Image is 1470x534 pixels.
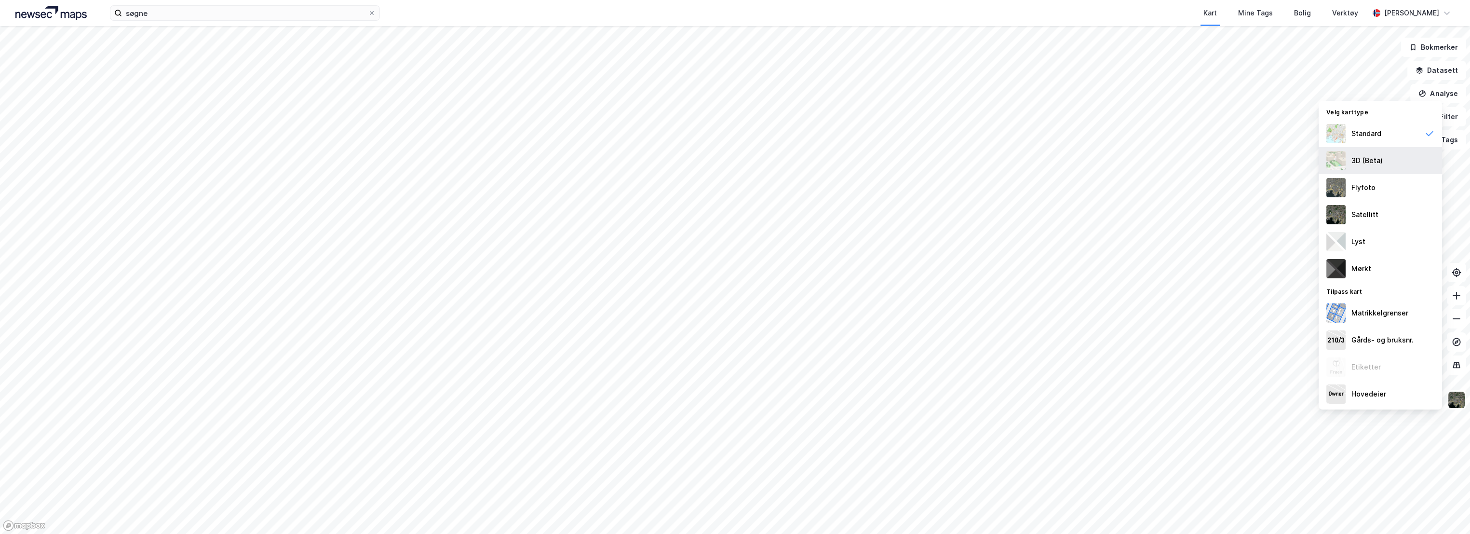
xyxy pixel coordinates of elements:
[122,6,368,20] input: Søk på adresse, matrikkel, gårdeiere, leietakere eller personer
[1326,259,1346,278] img: nCdM7BzjoCAAAAAElFTkSuQmCC
[1294,7,1311,19] div: Bolig
[1326,384,1346,404] img: majorOwner.b5e170eddb5c04bfeeff.jpeg
[1332,7,1358,19] div: Verktøy
[1401,38,1466,57] button: Bokmerker
[1326,330,1346,350] img: cadastreKeys.547ab17ec502f5a4ef2b.jpeg
[1326,232,1346,251] img: luj3wr1y2y3+OchiMxRmMxRlscgabnMEmZ7DJGWxyBpucwSZnsMkZbHIGm5zBJmewyRlscgabnMEmZ7DJGWxyBpucwSZnsMkZ...
[1351,155,1383,166] div: 3D (Beta)
[1351,334,1414,346] div: Gårds- og bruksnr.
[1326,303,1346,323] img: cadastreBorders.cfe08de4b5ddd52a10de.jpeg
[1351,361,1381,373] div: Etiketter
[1351,128,1381,139] div: Standard
[1326,151,1346,170] img: Z
[1326,178,1346,197] img: Z
[1422,488,1470,534] iframe: Chat Widget
[1326,124,1346,143] img: Z
[1384,7,1439,19] div: [PERSON_NAME]
[1410,84,1466,103] button: Analyse
[15,6,87,20] img: logo.a4113a55bc3d86da70a041830d287a7e.svg
[1319,282,1442,300] div: Tilpass kart
[1351,236,1365,247] div: Lyst
[1203,7,1217,19] div: Kart
[1351,209,1378,220] div: Satellitt
[1447,391,1466,409] img: 9k=
[1351,182,1376,193] div: Flyfoto
[1326,205,1346,224] img: 9k=
[1238,7,1273,19] div: Mine Tags
[1326,357,1346,377] img: Z
[1351,307,1408,319] div: Matrikkelgrenser
[1420,107,1466,126] button: Filter
[1351,388,1386,400] div: Hovedeier
[1421,130,1466,150] button: Tags
[1422,488,1470,534] div: Kontrollprogram for chat
[1407,61,1466,80] button: Datasett
[1319,103,1442,120] div: Velg karttype
[3,520,45,531] a: Mapbox homepage
[1351,263,1371,274] div: Mørkt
